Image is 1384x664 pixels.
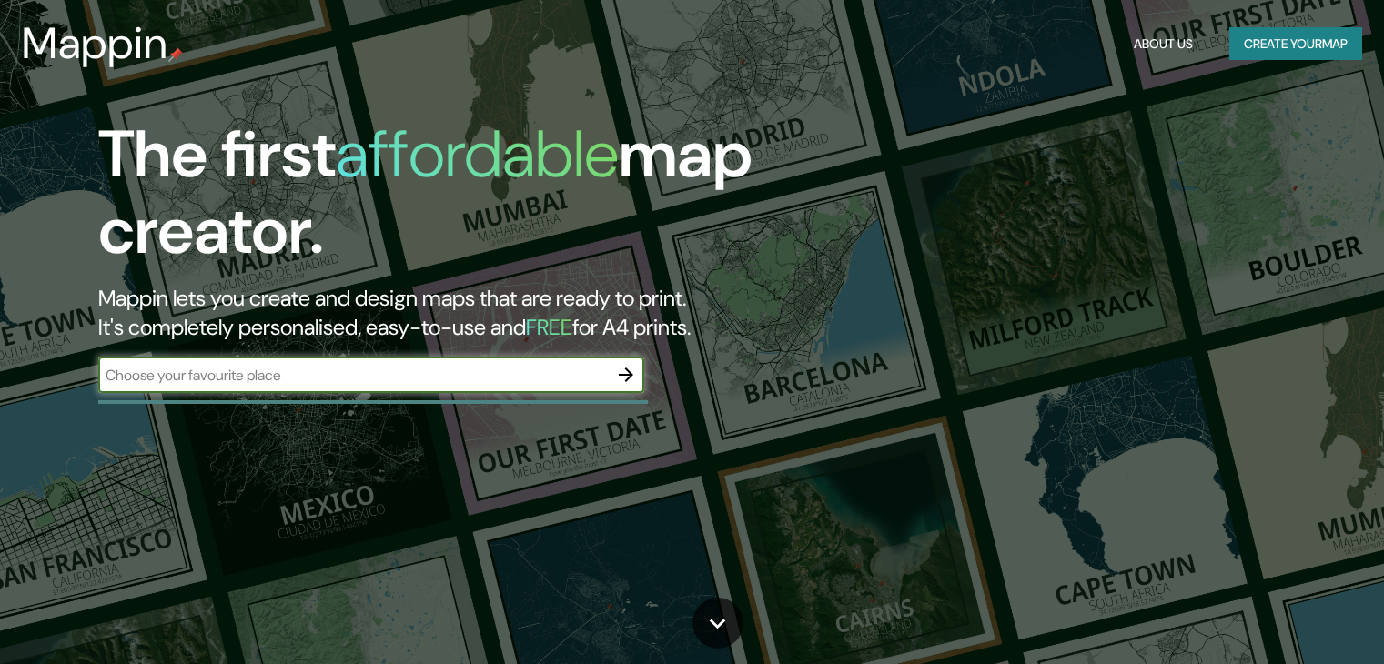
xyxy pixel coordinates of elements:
img: mappin-pin [168,47,183,62]
h1: The first map creator. [98,116,791,284]
h5: FREE [526,313,572,341]
button: Create yourmap [1229,27,1362,61]
h3: Mappin [22,18,168,69]
h2: Mappin lets you create and design maps that are ready to print. It's completely personalised, eas... [98,284,791,342]
button: About Us [1126,27,1200,61]
input: Choose your favourite place [98,365,608,386]
h1: affordable [336,112,619,196]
